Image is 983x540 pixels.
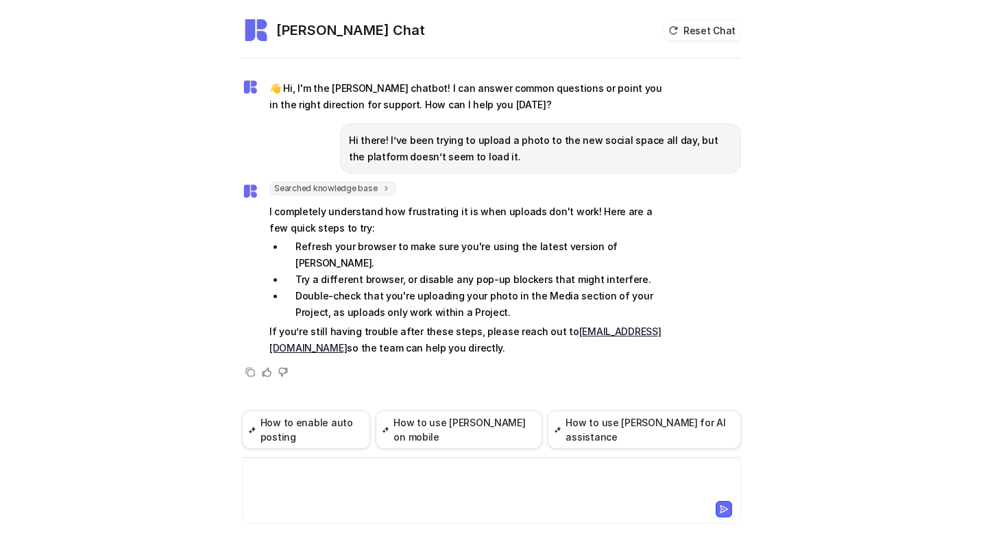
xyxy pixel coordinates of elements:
span: Searched knowledge base [269,182,396,195]
p: I completely understand how frustrating it is when uploads don't work! Here are a few quick steps... [269,204,670,236]
h2: [PERSON_NAME] Chat [276,21,425,40]
p: Hi there! I’ve been trying to upload a photo to the new social space all day, but the platform do... [349,132,732,165]
button: How to enable auto posting [242,410,370,449]
img: Widget [242,16,269,44]
img: Widget [242,183,258,199]
li: Refresh your browser to make sure you're using the latest version of [PERSON_NAME]. [284,238,670,271]
p: If you’re still having trouble after these steps, please reach out to so the team can help you di... [269,323,670,356]
button: How to use [PERSON_NAME] for AI assistance [548,410,741,449]
button: Reset Chat [664,21,741,40]
li: Try a different browser, or disable any pop-up blockers that might interfere. [284,271,670,288]
img: Widget [242,79,258,95]
button: How to use [PERSON_NAME] on mobile [376,410,542,449]
li: Double-check that you're uploading your photo in the Media section of your Project, as uploads on... [284,288,670,321]
p: 👋 Hi, I'm the [PERSON_NAME] chatbot! I can answer common questions or point you in the right dire... [269,80,670,113]
a: [EMAIL_ADDRESS][DOMAIN_NAME] [269,326,662,354]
